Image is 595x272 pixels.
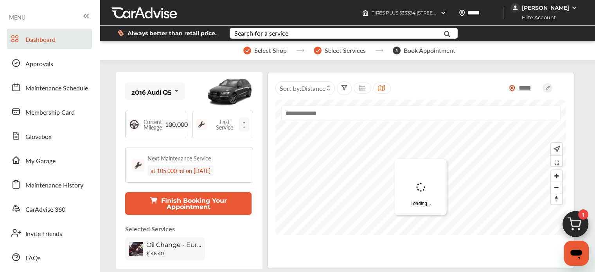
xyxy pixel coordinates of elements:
[557,207,594,245] img: cart_icon.3d0951e8.svg
[571,5,577,11] img: WGsFRI8htEPBVLJbROoPRyZpYNWhNONpIPPETTm6eUC0GeLEiAAAAAElFTkSuQmCC
[25,83,88,94] span: Maintenance Schedule
[25,205,65,215] span: CarAdvise 360
[25,156,56,166] span: My Garage
[118,30,124,36] img: dollor_label_vector.a70140d1.svg
[25,229,62,239] span: Invite Friends
[243,47,251,54] img: stepper-checkmark.b5569197.svg
[325,47,366,54] span: Select Services
[440,10,446,16] img: header-down-arrow.9dd2ce7d.svg
[7,247,92,267] a: FAQs
[25,35,56,45] span: Dashboard
[578,209,588,220] span: 1
[552,145,560,153] img: recenter.ce011a49.svg
[129,242,143,256] img: oil-change-thumb.jpg
[551,193,562,204] button: Reset bearing to north
[503,7,504,19] img: header-divider.bc55588e.svg
[314,47,322,54] img: stepper-checkmark.b5569197.svg
[9,14,25,20] span: MENU
[7,29,92,49] a: Dashboard
[296,49,304,52] img: stepper-arrow.e24c07c6.svg
[7,198,92,219] a: CarAdvise 360
[7,223,92,243] a: Invite Friends
[393,47,401,54] span: 3
[395,159,447,215] div: Loading...
[125,192,252,215] button: Finish Booking Your Appointment
[511,13,562,22] span: Elite Account
[511,3,520,13] img: jVpblrzwTbfkPYzPPzSLxeg0AAAAASUVORK5CYII=
[7,174,92,195] a: Maintenance History
[131,88,171,95] div: 2016 Audi Q5
[25,132,52,142] span: Glovebox
[196,119,207,130] img: maintenance_logo
[146,241,201,249] span: Oil Change - Euro-synthetic
[7,101,92,122] a: Membership Card
[551,182,562,193] button: Zoom out
[301,84,325,93] span: Distance
[146,250,164,256] b: $146.40
[25,108,75,118] span: Membership Card
[509,85,515,92] img: location_vector_orange.38f05af8.svg
[25,253,41,263] span: FAQs
[375,49,383,52] img: stepper-arrow.e24c07c6.svg
[254,47,287,54] span: Select Shop
[147,154,211,162] div: Next Maintenance Service
[372,10,535,16] span: TIRES PLUS 533394 , [STREET_ADDRESS] [GEOGRAPHIC_DATA] , FL 34685
[147,165,214,176] div: at 105,000 mi on [DATE]
[404,47,455,54] span: Book Appointment
[162,120,191,129] span: 100,000
[25,59,53,69] span: Approvals
[7,150,92,170] a: My Garage
[144,119,162,130] span: Current Mileage
[132,159,144,171] img: maintenance_logo
[239,117,250,131] span: --
[362,10,369,16] img: header-home-logo.8d720a4f.svg
[125,224,175,233] p: Selected Services
[129,119,140,130] img: steering_logo
[234,30,288,36] div: Search for a service
[459,10,465,16] img: location_vector.a44bc228.svg
[522,4,569,11] div: [PERSON_NAME]
[25,180,83,191] span: Maintenance History
[7,77,92,97] a: Maintenance Schedule
[206,74,253,109] img: mobile_10525_st0640_046.jpg
[128,31,217,36] span: Always better than retail price.
[280,84,325,93] span: Sort by :
[7,126,92,146] a: Glovebox
[211,119,239,130] span: Last Service
[7,53,92,73] a: Approvals
[551,170,562,182] button: Zoom in
[275,100,566,235] canvas: Map
[564,241,589,266] iframe: Button to launch messaging window
[551,182,562,193] span: Zoom out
